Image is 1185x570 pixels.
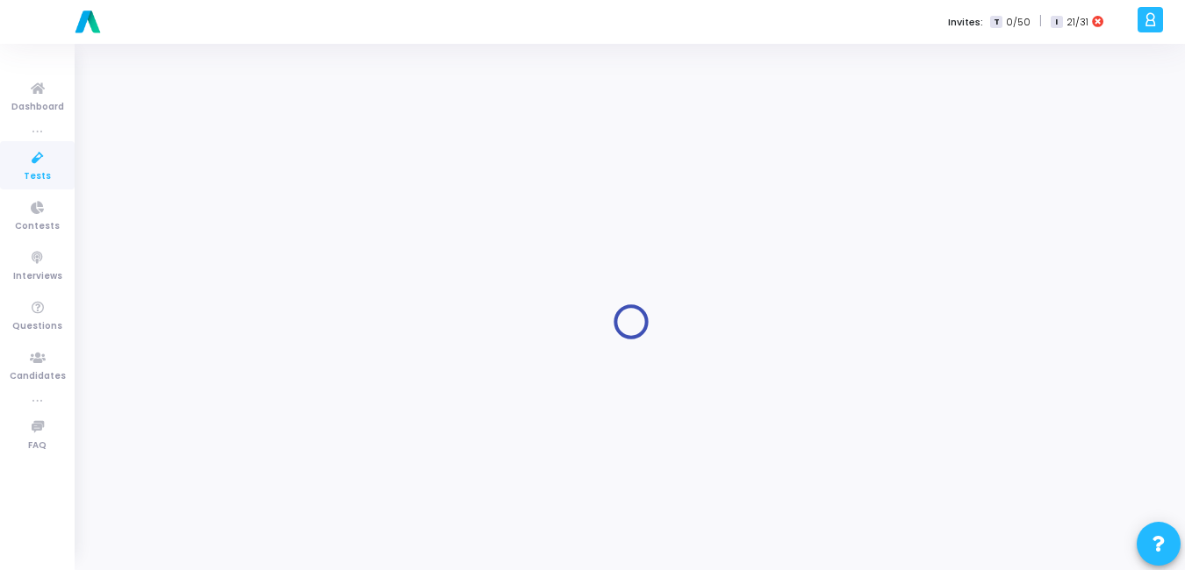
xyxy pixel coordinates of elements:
[15,219,60,234] span: Contests
[10,369,66,384] span: Candidates
[24,169,51,184] span: Tests
[1006,15,1031,30] span: 0/50
[13,269,62,284] span: Interviews
[70,4,105,39] img: logo
[990,16,1002,29] span: T
[12,319,62,334] span: Questions
[28,438,47,453] span: FAQ
[1051,16,1062,29] span: I
[11,100,64,115] span: Dashboard
[948,15,983,30] label: Invites:
[1039,12,1042,31] span: |
[1066,15,1088,30] span: 21/31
